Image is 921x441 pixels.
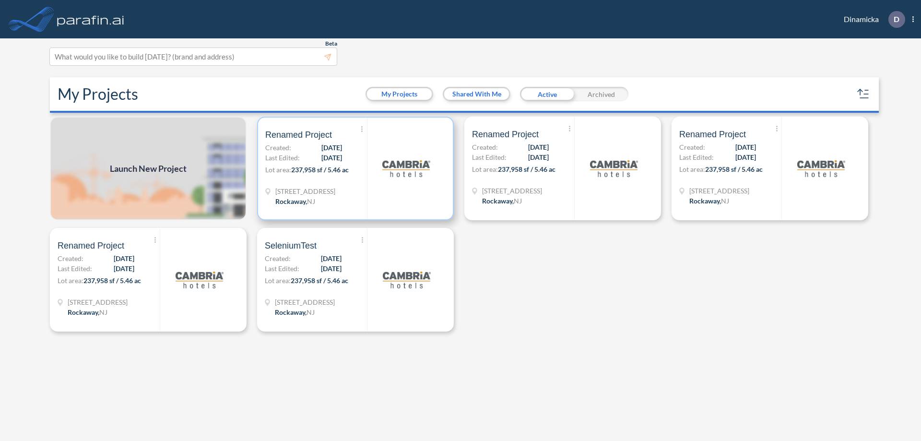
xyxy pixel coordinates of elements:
span: Last Edited: [679,152,714,162]
span: Rockaway , [275,197,307,205]
span: 237,958 sf / 5.46 ac [705,165,763,173]
span: Last Edited: [265,263,299,274]
span: 321 Mt Hope Ave [68,297,128,307]
span: [DATE] [735,142,756,152]
span: [DATE] [321,263,342,274]
span: Lot area: [472,165,498,173]
span: Lot area: [265,166,291,174]
span: Renamed Project [472,129,539,140]
span: 321 Mt Hope Ave [275,297,335,307]
p: D [894,15,899,24]
div: Dinamicka [829,11,914,28]
span: Last Edited: [472,152,507,162]
span: Lot area: [58,276,83,285]
span: 321 Mt Hope Ave [689,186,749,196]
span: [DATE] [528,152,549,162]
span: 321 Mt Hope Ave [482,186,542,196]
span: [DATE] [321,253,342,263]
span: Renamed Project [265,129,332,141]
a: Launch New Project [50,117,247,220]
span: Created: [472,142,498,152]
div: Archived [574,87,628,101]
div: Rockaway, NJ [689,196,729,206]
span: Rockaway , [482,197,514,205]
span: 321 Mt Hope Ave [275,186,335,196]
img: add [50,117,247,220]
img: logo [55,10,126,29]
img: logo [176,256,224,304]
span: NJ [514,197,522,205]
button: Shared With Me [444,88,509,100]
span: SeleniumTest [265,240,317,251]
span: 237,958 sf / 5.46 ac [498,165,555,173]
div: Active [520,87,574,101]
span: Created: [58,253,83,263]
img: logo [797,144,845,192]
span: [DATE] [321,153,342,163]
span: Rockaway , [68,308,99,316]
span: [DATE] [114,263,134,274]
span: Beta [325,40,337,48]
h2: My Projects [58,85,138,103]
span: 237,958 sf / 5.46 ac [291,166,349,174]
span: NJ [307,308,315,316]
span: Launch New Project [110,162,187,175]
span: [DATE] [735,152,756,162]
span: 237,958 sf / 5.46 ac [291,276,348,285]
span: Last Edited: [58,263,92,274]
span: Rockaway , [689,197,721,205]
span: Last Edited: [265,153,300,163]
span: Created: [265,143,291,153]
span: Renamed Project [679,129,746,140]
span: Renamed Project [58,240,124,251]
img: logo [383,256,431,304]
span: Lot area: [265,276,291,285]
div: Rockaway, NJ [275,307,315,317]
span: Created: [265,253,291,263]
div: Rockaway, NJ [68,307,107,317]
span: NJ [307,197,315,205]
span: [DATE] [528,142,549,152]
span: Created: [679,142,705,152]
img: logo [590,144,638,192]
span: 237,958 sf / 5.46 ac [83,276,141,285]
span: NJ [721,197,729,205]
div: Rockaway, NJ [482,196,522,206]
button: My Projects [367,88,432,100]
span: Lot area: [679,165,705,173]
button: sort [856,86,871,102]
div: Rockaway, NJ [275,196,315,206]
img: logo [382,144,430,192]
span: NJ [99,308,107,316]
span: [DATE] [114,253,134,263]
span: Rockaway , [275,308,307,316]
span: [DATE] [321,143,342,153]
